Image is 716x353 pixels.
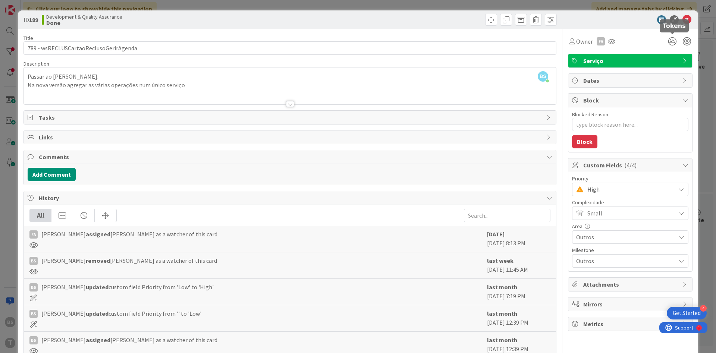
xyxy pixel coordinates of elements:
[572,111,608,118] label: Blocked Reason
[46,20,122,26] b: Done
[487,283,550,301] div: [DATE] 7:19 PM
[583,56,679,65] span: Serviço
[583,300,679,309] span: Mirrors
[667,307,707,319] div: Open Get Started checklist, remaining modules: 4
[572,135,597,148] button: Block
[576,256,672,266] span: Outros
[583,280,679,289] span: Attachments
[583,319,679,328] span: Metrics
[587,184,672,195] span: High
[29,257,38,265] div: BS
[487,336,517,344] b: last month
[587,208,672,218] span: Small
[41,256,217,265] span: [PERSON_NAME] [PERSON_NAME] as a watcher of this card
[624,161,637,169] span: ( 4/4 )
[663,22,686,29] h5: Tokens
[29,230,38,239] div: FA
[576,37,593,46] span: Owner
[28,81,552,89] p: Na nova versão agregar as várias operações num único serviço
[39,3,41,9] div: 1
[23,60,49,67] span: Description
[39,133,543,142] span: Links
[583,96,679,105] span: Block
[29,283,38,291] div: BS
[538,71,548,82] span: BS
[41,230,217,239] span: [PERSON_NAME] [PERSON_NAME] as a watcher of this card
[41,309,201,318] span: [PERSON_NAME] custom field Priority from '' to 'Low'
[572,248,688,253] div: Milestone
[30,209,51,222] div: All
[29,336,38,344] div: BS
[41,283,214,291] span: [PERSON_NAME] custom field Priority from 'Low' to 'High'
[583,76,679,85] span: Dates
[86,336,110,344] b: assigned
[23,15,38,24] span: ID
[28,168,76,181] button: Add Comment
[86,310,109,317] b: updated
[487,256,550,275] div: [DATE] 11:45 AM
[597,37,605,45] div: FA
[29,310,38,318] div: BS
[673,309,701,317] div: Get Started
[39,152,543,161] span: Comments
[41,335,217,344] span: [PERSON_NAME] [PERSON_NAME] as a watcher of this card
[572,224,688,229] div: Area
[487,230,505,238] b: [DATE]
[487,230,550,248] div: [DATE] 8:13 PM
[86,230,110,238] b: assigned
[23,41,556,55] input: type card name here...
[487,283,517,291] b: last month
[700,305,707,312] div: 4
[487,310,517,317] b: last month
[572,200,688,205] div: Complexidade
[487,257,514,264] b: last week
[572,176,688,181] div: Priority
[487,309,550,328] div: [DATE] 12:39 PM
[16,1,34,10] span: Support
[464,209,550,222] input: Search...
[39,193,543,202] span: History
[583,161,679,170] span: Custom Fields
[39,113,543,122] span: Tasks
[576,232,672,242] span: Outros
[28,72,552,81] p: Passar ao [PERSON_NAME].
[86,257,110,264] b: removed
[29,16,38,23] b: 189
[46,14,122,20] span: Development & Quality Assurance
[23,35,33,41] label: Title
[86,283,109,291] b: updated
